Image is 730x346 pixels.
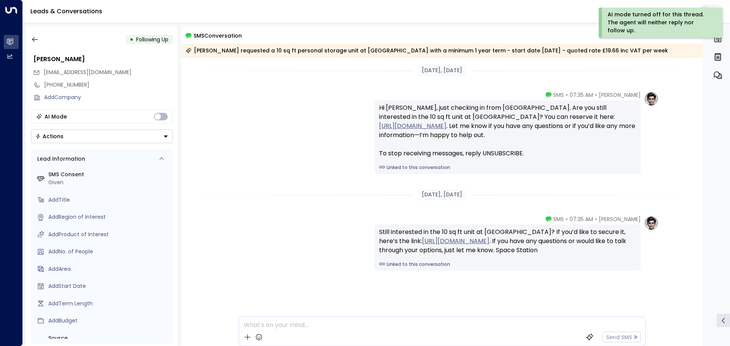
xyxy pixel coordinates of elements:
[35,155,85,163] div: Lead Information
[48,213,170,221] div: AddRegion of Interest
[595,215,597,223] span: •
[31,130,173,143] div: Button group with a nested menu
[570,215,593,223] span: 07:35 AM
[48,196,170,204] div: AddTitle
[48,265,170,273] div: AddArea
[35,133,63,140] div: Actions
[48,231,170,239] div: AddProduct of Interest
[44,81,173,89] div: [PHONE_NUMBER]
[570,91,593,99] span: 07:35 AM
[644,91,659,106] img: profile-logo.png
[595,91,597,99] span: •
[48,171,170,179] label: SMS Consent
[48,179,170,186] div: Given
[379,164,636,171] a: Linked to this conversation
[608,11,712,35] div: AI mode turned off for this thread. The agent will neither reply nor follow up.
[44,93,173,101] div: AddCompany
[130,33,133,46] div: •
[44,113,67,120] div: AI Mode
[422,237,489,246] a: [URL][DOMAIN_NAME]
[379,261,636,268] a: Linked to this conversation
[553,91,564,99] span: SMS
[644,215,659,231] img: profile-logo.png
[136,36,168,43] span: Following Up
[44,68,132,76] span: mohd_hashem@hotmail.com
[48,282,170,290] div: AddStart Date
[48,334,170,342] label: Source
[379,122,446,131] a: [URL][DOMAIN_NAME]
[379,228,636,255] div: Still interested in the 10 sq ft unit at [GEOGRAPHIC_DATA]? If you’d like to secure it, here’s th...
[31,130,173,143] button: Actions
[379,103,636,158] div: Hi [PERSON_NAME], just checking in from [GEOGRAPHIC_DATA]. Are you still interested in the 10 sq ...
[30,7,102,16] a: Leads & Conversations
[419,189,465,200] div: [DATE], [DATE]
[48,300,170,308] div: AddTerm Length
[553,215,564,223] span: SMS
[566,91,568,99] span: •
[44,68,132,76] span: [EMAIL_ADDRESS][DOMAIN_NAME]
[566,215,568,223] span: •
[33,55,173,64] div: [PERSON_NAME]
[599,91,641,99] span: [PERSON_NAME]
[186,47,668,54] div: [PERSON_NAME] requested a 10 sq ft personal storage unit at [GEOGRAPHIC_DATA] with a minimum 1 ye...
[599,215,641,223] span: [PERSON_NAME]
[48,248,170,256] div: AddNo. of People
[48,317,170,325] div: AddBudget
[419,65,465,76] div: [DATE], [DATE]
[194,31,242,40] span: SMS Conversation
